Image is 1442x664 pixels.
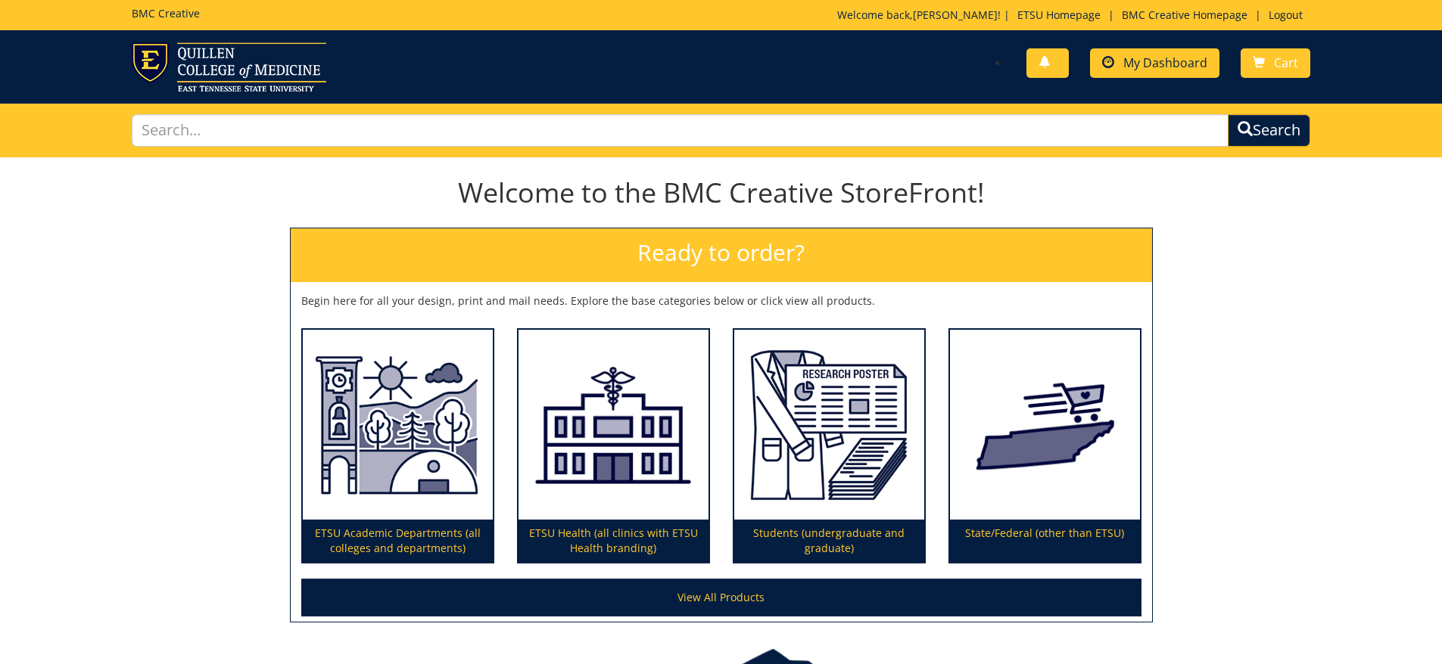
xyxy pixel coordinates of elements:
[950,330,1140,563] a: State/Federal (other than ETSU)
[950,330,1140,520] img: State/Federal (other than ETSU)
[291,228,1152,282] h2: Ready to order?
[837,8,1310,23] p: Welcome back, ! | | |
[1010,8,1108,22] a: ETSU Homepage
[290,178,1153,208] h1: Welcome to the BMC Creative StoreFront!
[734,330,924,520] img: Students (undergraduate and graduate)
[1114,8,1255,22] a: BMC Creative Homepage
[1274,54,1298,71] span: Cart
[734,520,924,562] p: Students (undergraduate and graduate)
[950,520,1140,562] p: State/Federal (other than ETSU)
[913,8,998,22] a: [PERSON_NAME]
[734,330,924,563] a: Students (undergraduate and graduate)
[519,520,709,562] p: ETSU Health (all clinics with ETSU Health branding)
[132,42,326,92] img: ETSU logo
[1123,54,1207,71] span: My Dashboard
[1090,48,1219,78] a: My Dashboard
[519,330,709,520] img: ETSU Health (all clinics with ETSU Health branding)
[1228,114,1310,147] button: Search
[519,330,709,563] a: ETSU Health (all clinics with ETSU Health branding)
[132,8,200,19] h5: BMC Creative
[301,293,1141,309] p: Begin here for all your design, print and mail needs. Explore the base categories below or click ...
[303,330,493,520] img: ETSU Academic Departments (all colleges and departments)
[1261,8,1310,22] a: Logout
[303,330,493,563] a: ETSU Academic Departments (all colleges and departments)
[301,579,1141,616] a: View All Products
[303,520,493,562] p: ETSU Academic Departments (all colleges and departments)
[1241,48,1310,78] a: Cart
[132,114,1229,147] input: Search...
